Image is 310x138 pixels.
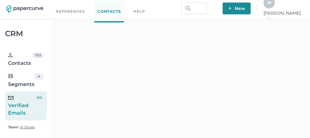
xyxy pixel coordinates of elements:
[267,0,272,5] span: J K
[94,1,124,22] a: Contacts
[8,94,35,117] div: Verified Emails
[34,73,44,79] div: 4
[228,2,245,14] span: New
[223,2,251,14] button: New
[185,6,190,11] img: search.bf03fe8b.svg
[20,125,35,129] span: IV Drugs
[133,8,145,15] div: help
[35,94,43,101] div: 198
[8,74,13,79] img: segments.b9481e3d.svg
[32,52,43,58] div: 733
[263,10,303,21] span: [PERSON_NAME]
[267,16,271,21] i: arrow_right
[8,52,32,67] div: Contacts
[228,7,232,10] img: plus-white.e19ec114.svg
[8,53,12,57] img: person.20a629c4.svg
[5,31,47,36] div: CRM
[181,2,207,14] input: Search Workspace
[7,5,43,13] img: papercurve-logo-colour.7244d18c.svg
[8,96,13,100] img: email-icon-black.c777dcea.svg
[8,123,35,131] a: Team: IV Drugs
[56,8,85,15] a: References
[8,73,34,88] div: Segments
